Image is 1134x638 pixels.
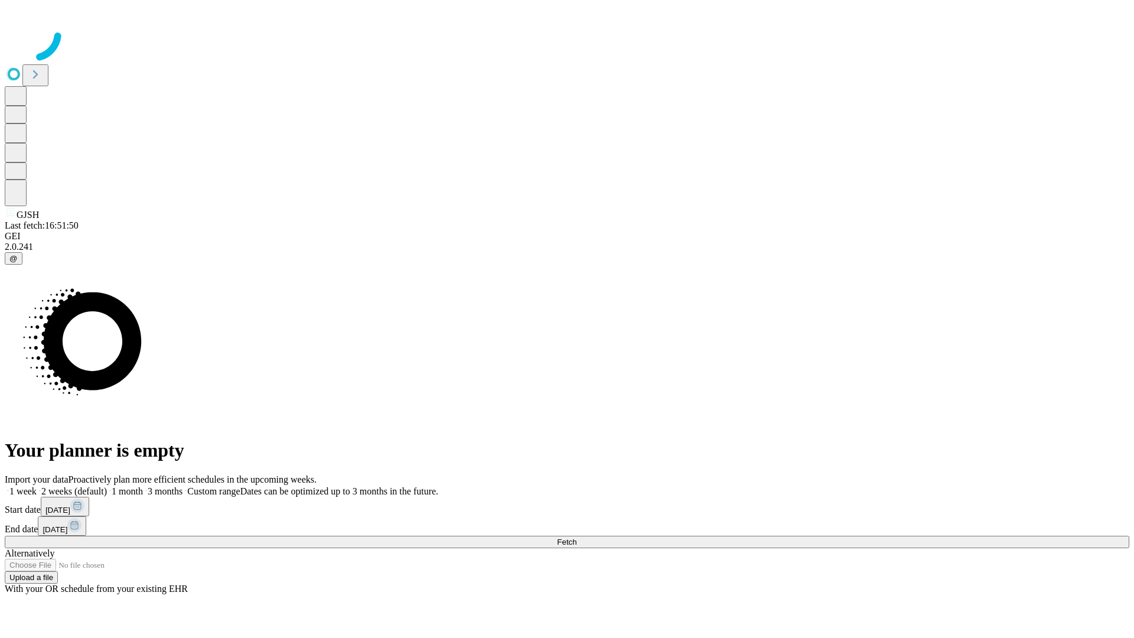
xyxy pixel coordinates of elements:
[5,584,188,594] span: With your OR schedule from your existing EHR
[5,440,1129,461] h1: Your planner is empty
[5,516,1129,536] div: End date
[5,220,79,230] span: Last fetch: 16:51:50
[41,486,107,496] span: 2 weeks (default)
[5,571,58,584] button: Upload a file
[17,210,39,220] span: GJSH
[5,252,22,265] button: @
[5,497,1129,516] div: Start date
[9,254,18,263] span: @
[148,486,183,496] span: 3 months
[9,486,37,496] span: 1 week
[43,525,67,534] span: [DATE]
[69,474,317,484] span: Proactively plan more efficient schedules in the upcoming weeks.
[41,497,89,516] button: [DATE]
[45,506,70,515] span: [DATE]
[5,548,54,558] span: Alternatively
[5,536,1129,548] button: Fetch
[112,486,143,496] span: 1 month
[5,231,1129,242] div: GEI
[5,474,69,484] span: Import your data
[38,516,86,536] button: [DATE]
[557,538,576,546] span: Fetch
[5,242,1129,252] div: 2.0.241
[187,486,240,496] span: Custom range
[240,486,438,496] span: Dates can be optimized up to 3 months in the future.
